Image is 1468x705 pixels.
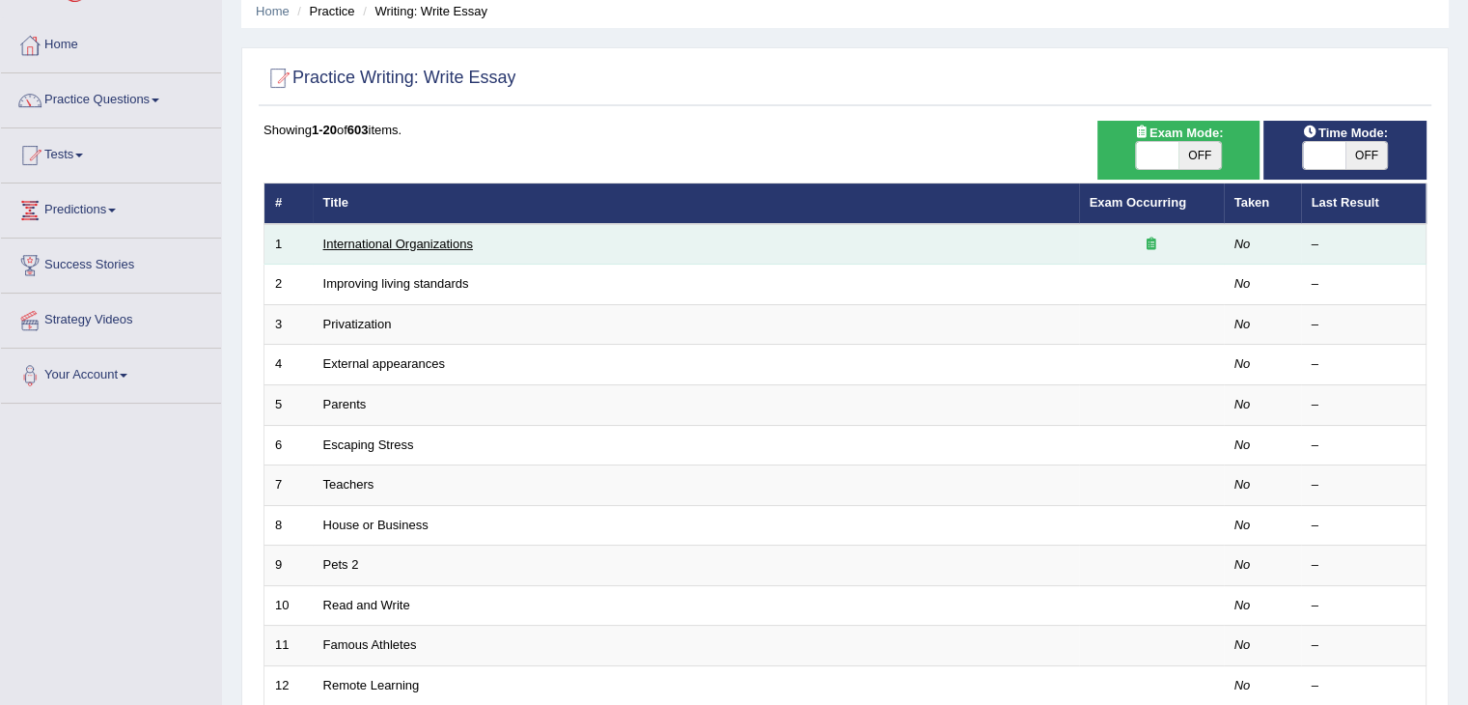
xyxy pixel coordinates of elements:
[358,2,487,20] li: Writing: Write Essay
[1312,556,1416,575] div: –
[1090,195,1186,210] a: Exam Occurring
[1234,276,1251,291] em: No
[264,304,313,345] td: 3
[264,465,313,506] td: 7
[1178,142,1221,169] span: OFF
[1312,517,1416,535] div: –
[1312,316,1416,334] div: –
[292,2,354,20] li: Practice
[1312,636,1416,655] div: –
[1301,183,1426,224] th: Last Result
[1090,236,1213,254] div: Exam occurring question
[1234,397,1251,411] em: No
[1,349,221,397] a: Your Account
[1234,678,1251,692] em: No
[323,518,429,532] a: House or Business
[1,128,221,177] a: Tests
[1234,598,1251,612] em: No
[1097,121,1260,180] div: Show exams occurring in exams
[1312,396,1416,414] div: –
[312,123,337,137] b: 1-20
[264,505,313,546] td: 8
[264,224,313,265] td: 1
[264,546,313,586] td: 9
[323,557,359,572] a: Pets 2
[323,637,417,652] a: Famous Athletes
[1,18,221,67] a: Home
[1,239,221,287] a: Success Stories
[1234,437,1251,452] em: No
[1234,477,1251,492] em: No
[313,183,1079,224] th: Title
[1312,597,1416,615] div: –
[264,183,313,224] th: #
[256,4,290,18] a: Home
[1312,476,1416,494] div: –
[323,437,414,452] a: Escaping Stress
[323,397,367,411] a: Parents
[264,425,313,465] td: 6
[323,237,473,251] a: International Organizations
[1345,142,1388,169] span: OFF
[264,385,313,426] td: 5
[264,265,313,305] td: 2
[1312,236,1416,254] div: –
[323,356,445,371] a: External appearances
[1234,356,1251,371] em: No
[263,64,515,93] h2: Practice Writing: Write Essay
[323,276,469,291] a: Improving living standards
[263,121,1426,139] div: Showing of items.
[1,183,221,232] a: Predictions
[264,345,313,385] td: 4
[1234,518,1251,532] em: No
[1126,123,1231,143] span: Exam Mode:
[1312,437,1416,455] div: –
[1234,317,1251,331] em: No
[264,585,313,626] td: 10
[264,626,313,666] td: 11
[1234,237,1251,251] em: No
[323,678,420,692] a: Remote Learning
[323,598,410,612] a: Read and Write
[1234,557,1251,572] em: No
[323,477,374,492] a: Teachers
[347,123,369,137] b: 603
[1234,637,1251,652] em: No
[1,294,221,342] a: Strategy Videos
[1312,275,1416,294] div: –
[1,73,221,122] a: Practice Questions
[1224,183,1301,224] th: Taken
[323,317,392,331] a: Privatization
[1295,123,1396,143] span: Time Mode:
[1312,355,1416,374] div: –
[1312,677,1416,695] div: –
